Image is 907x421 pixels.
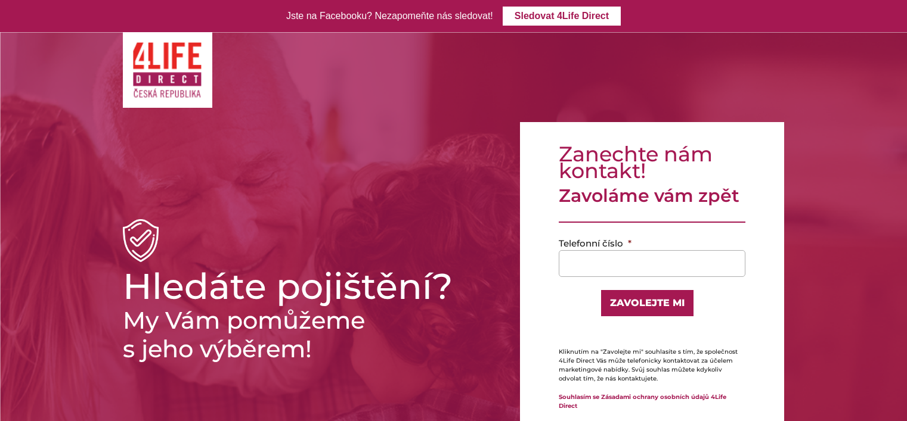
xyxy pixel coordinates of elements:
a: Sledovat 4Life Direct [503,7,621,26]
h2: My Vám pomůžeme s jeho výběrem! [123,306,502,363]
img: logo CZ 4Life Direct [132,41,203,99]
img: shieldicon.png [123,219,159,262]
input: ZAVOLEJTE MI [600,289,695,317]
div: Jste na Facebooku? Nezapomeňte nás sledovat! [286,8,493,25]
h1: Hledáte pojištění? [123,272,502,301]
h4: Zavoláme vám zpět [559,185,745,207]
label: Telefonní číslo [559,238,632,250]
a: Souhlasím se Zásadami ochrany osobních údajů 4Life Direct [559,393,726,410]
p: Kliknutím na "Zavolejte mi" souhlasíte s tím, že společnost 4Life Direct Vás může telefonicky kon... [559,347,745,383]
h3: Zanechte nám kontakt! [559,146,745,179]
